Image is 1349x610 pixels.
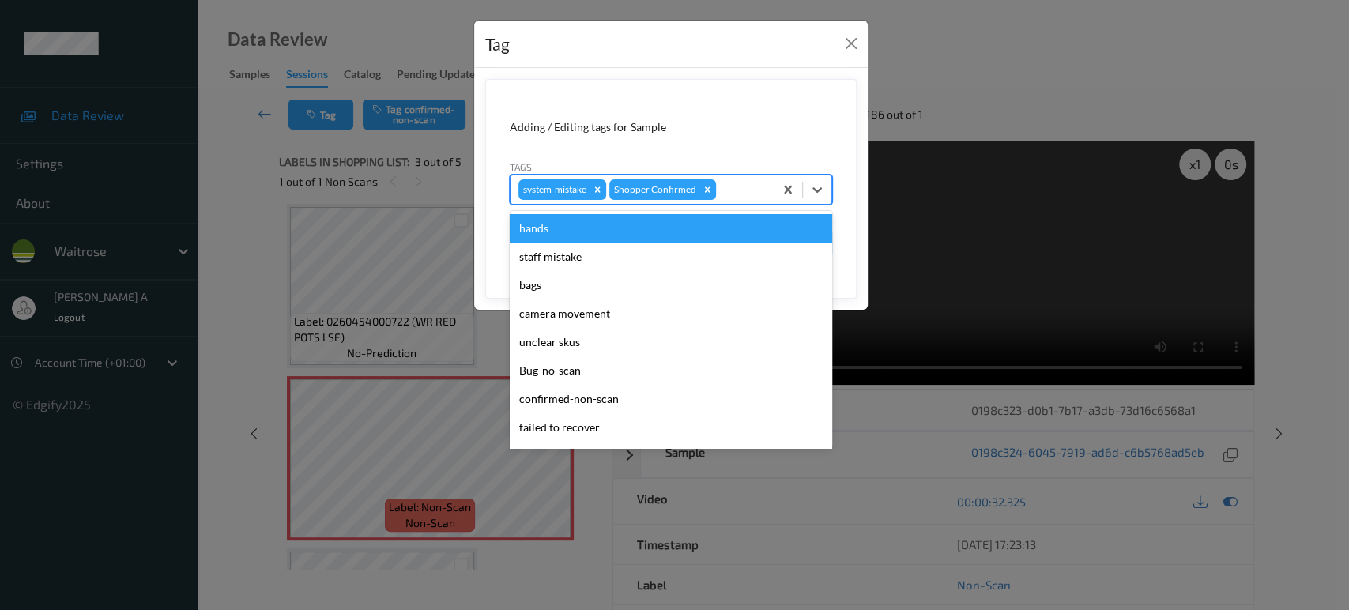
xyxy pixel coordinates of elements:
[510,271,832,299] div: bags
[510,328,832,356] div: unclear skus
[518,179,589,200] div: system-mistake
[510,299,832,328] div: camera movement
[699,179,716,200] div: Remove Shopper Confirmed
[510,413,832,442] div: failed to recover
[510,119,832,135] div: Adding / Editing tags for Sample
[485,32,510,57] div: Tag
[609,179,699,200] div: Shopper Confirmed
[589,179,606,200] div: Remove system-mistake
[510,160,532,174] label: Tags
[510,243,832,271] div: staff mistake
[510,385,832,413] div: confirmed-non-scan
[510,442,832,470] div: product recovered
[840,32,862,55] button: Close
[510,214,832,243] div: hands
[510,356,832,385] div: Bug-no-scan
